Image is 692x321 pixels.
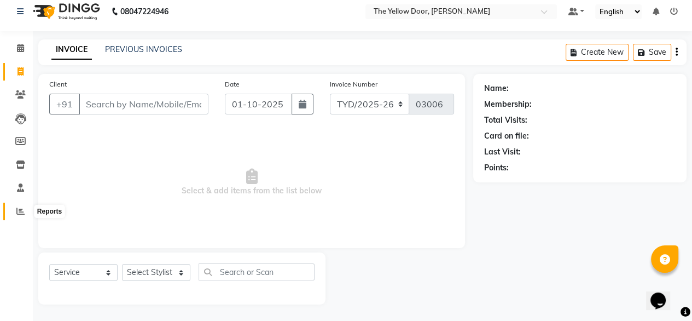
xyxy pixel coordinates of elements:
[51,40,92,60] a: INVOICE
[49,128,454,237] span: Select & add items from the list below
[330,79,377,89] label: Invoice Number
[633,44,671,61] button: Save
[484,114,527,126] div: Total Visits:
[49,94,80,114] button: +91
[49,79,67,89] label: Client
[79,94,208,114] input: Search by Name/Mobile/Email/Code
[34,205,65,218] div: Reports
[484,83,509,94] div: Name:
[199,263,315,280] input: Search or Scan
[484,99,532,110] div: Membership:
[646,277,681,310] iframe: chat widget
[484,130,529,142] div: Card on file:
[225,79,240,89] label: Date
[105,44,182,54] a: PREVIOUS INVOICES
[566,44,629,61] button: Create New
[484,146,521,158] div: Last Visit:
[484,162,509,174] div: Points:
